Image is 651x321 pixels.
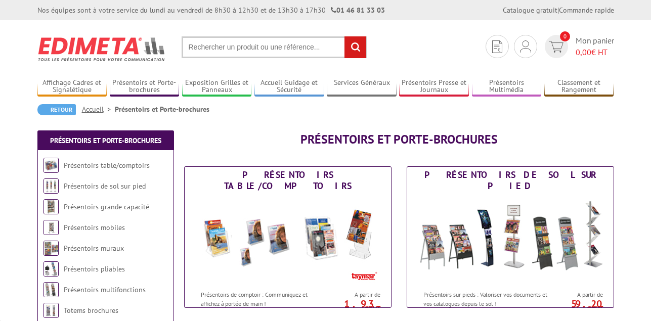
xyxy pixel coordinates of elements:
strong: 01 46 81 33 03 [331,6,385,15]
img: Présentoirs table/comptoirs [194,194,381,285]
li: Présentoirs et Porte-brochures [115,104,209,114]
a: devis rapide 0 Mon panier 0,00€ HT [542,35,614,58]
a: Présentoirs pliables [64,264,125,273]
div: | [503,5,614,15]
span: Mon panier [576,35,614,58]
img: Totems brochures [44,303,59,318]
img: devis rapide [492,40,502,53]
a: Présentoirs de sol sur pied [64,181,146,191]
sup: HT [595,304,603,312]
a: Catalogue gratuit [503,6,557,15]
p: 1.93 € [324,301,380,313]
a: Présentoirs et Porte-brochures [110,78,180,95]
img: Présentoirs multifonctions [44,282,59,297]
img: Présentoirs de sol sur pied [44,178,59,194]
p: Présentoirs de comptoir : Communiquez et affichez à portée de main ! [201,290,326,307]
a: Services Généraux [327,78,397,95]
img: Présentoirs table/comptoirs [44,158,59,173]
img: Présentoirs grande capacité [44,199,59,214]
a: Présentoirs table/comptoirs [64,161,150,170]
a: Totems brochures [64,306,118,315]
span: € HT [576,47,614,58]
a: Présentoirs Multimédia [472,78,542,95]
a: Accueil [82,105,115,114]
img: devis rapide [520,40,531,53]
div: Présentoirs de sol sur pied [410,169,611,192]
span: 0,00 [576,47,591,57]
a: Présentoirs de sol sur pied Présentoirs de sol sur pied Présentoirs sur pieds : Valoriser vos doc... [407,166,614,308]
img: devis rapide [549,41,563,53]
img: Présentoirs pliables [44,261,59,277]
sup: HT [373,304,380,312]
a: Présentoirs table/comptoirs Présentoirs table/comptoirs Présentoirs de comptoir : Communiquez et ... [184,166,392,308]
p: Présentoirs sur pieds : Valoriser vos documents et vos catalogues depuis le sol ! [423,290,549,307]
img: Présentoirs muraux [44,241,59,256]
a: Présentoirs Presse et Journaux [399,78,469,95]
img: Présentoirs de sol sur pied [417,194,604,285]
a: Exposition Grilles et Panneaux [182,78,252,95]
a: Affichage Cadres et Signalétique [37,78,107,95]
img: Edimeta [37,30,166,68]
input: Rechercher un produit ou une référence... [182,36,367,58]
a: Classement et Rangement [544,78,614,95]
img: Présentoirs mobiles [44,220,59,235]
a: Commande rapide [559,6,614,15]
h1: Présentoirs et Porte-brochures [184,133,614,146]
a: Présentoirs multifonctions [64,285,146,294]
a: Présentoirs mobiles [64,223,125,232]
a: Présentoirs et Porte-brochures [50,136,161,145]
a: Présentoirs grande capacité [64,202,149,211]
div: Nos équipes sont à votre service du lundi au vendredi de 8h30 à 12h30 et de 13h30 à 17h30 [37,5,385,15]
div: Présentoirs table/comptoirs [187,169,388,192]
span: A partir de [551,291,603,299]
p: 59.20 € [546,301,603,313]
span: A partir de [329,291,380,299]
span: 0 [560,31,570,41]
a: Présentoirs muraux [64,244,124,253]
a: Retour [37,104,76,115]
input: rechercher [344,36,366,58]
a: Accueil Guidage et Sécurité [254,78,324,95]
